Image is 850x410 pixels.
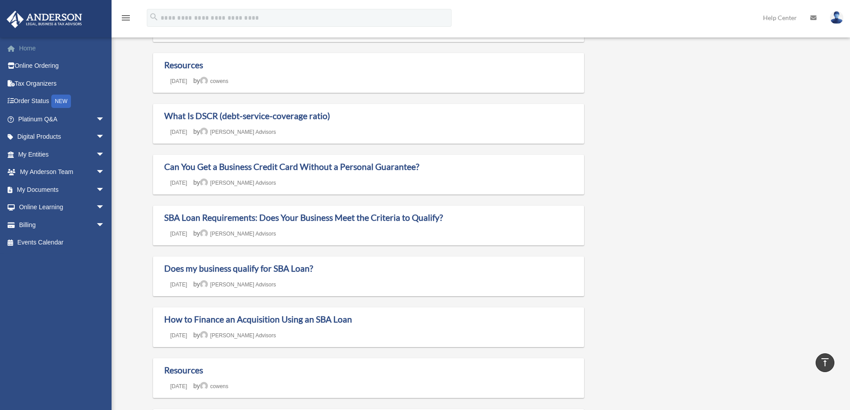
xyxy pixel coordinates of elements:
[193,230,276,237] span: by
[164,282,194,288] a: [DATE]
[6,234,118,252] a: Events Calendar
[164,111,330,121] a: What Is DSCR (debt-service-coverage ratio)
[120,12,131,23] i: menu
[200,383,228,389] a: cowens
[96,163,114,182] span: arrow_drop_down
[6,110,118,128] a: Platinum Q&Aarrow_drop_down
[830,11,843,24] img: User Pic
[164,212,443,223] a: SBA Loan Requirements: Does Your Business Meet the Criteria to Qualify?
[193,281,276,288] span: by
[200,282,276,288] a: [PERSON_NAME] Advisors
[6,181,118,199] a: My Documentsarrow_drop_down
[96,110,114,128] span: arrow_drop_down
[164,365,203,375] a: Resources
[164,162,419,172] a: Can You Get a Business Credit Card Without a Personal Guarantee?
[6,163,118,181] a: My Anderson Teamarrow_drop_down
[816,353,834,372] a: vertical_align_top
[193,128,276,135] span: by
[164,383,194,389] a: [DATE]
[6,39,118,57] a: Home
[200,332,276,339] a: [PERSON_NAME] Advisors
[96,128,114,146] span: arrow_drop_down
[164,314,352,324] a: How to Finance an Acquisition Using an SBA Loan
[6,75,118,92] a: Tax Organizers
[4,11,85,28] img: Anderson Advisors Platinum Portal
[193,382,228,389] span: by
[96,199,114,217] span: arrow_drop_down
[164,263,313,273] a: Does my business qualify for SBA Loan?
[164,180,194,186] a: [DATE]
[193,331,276,339] span: by
[164,231,194,237] a: [DATE]
[164,60,203,70] a: Resources
[96,181,114,199] span: arrow_drop_down
[200,129,276,135] a: [PERSON_NAME] Advisors
[6,128,118,146] a: Digital Productsarrow_drop_down
[200,78,228,84] a: cowens
[51,95,71,108] div: NEW
[120,16,131,23] a: menu
[6,145,118,163] a: My Entitiesarrow_drop_down
[164,129,194,135] a: [DATE]
[193,179,276,186] span: by
[820,357,830,368] i: vertical_align_top
[164,332,194,339] a: [DATE]
[149,12,159,22] i: search
[96,216,114,234] span: arrow_drop_down
[193,77,228,84] span: by
[96,145,114,164] span: arrow_drop_down
[164,78,194,84] a: [DATE]
[6,57,118,75] a: Online Ordering
[6,216,118,234] a: Billingarrow_drop_down
[6,92,118,111] a: Order StatusNEW
[200,231,276,237] a: [PERSON_NAME] Advisors
[200,180,276,186] a: [PERSON_NAME] Advisors
[6,199,118,216] a: Online Learningarrow_drop_down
